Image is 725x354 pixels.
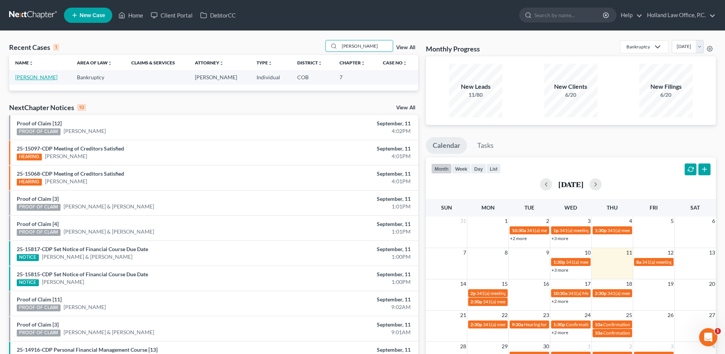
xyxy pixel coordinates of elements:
[545,248,550,257] span: 9
[545,216,550,226] span: 2
[17,330,61,336] div: PROOF OF CLAIM
[566,322,714,327] span: Confirmation hearing for Broc Charleston second case & [PERSON_NAME]
[650,204,658,211] span: Fri
[403,61,407,66] i: unfold_more
[17,304,61,311] div: PROOF OF CLAIM
[268,61,272,66] i: unfold_more
[29,61,33,66] i: unfold_more
[45,178,87,185] a: [PERSON_NAME]
[470,137,500,154] a: Tasks
[486,163,501,174] button: list
[250,70,291,84] td: Individual
[15,74,57,80] a: [PERSON_NAME]
[501,279,508,288] span: 15
[483,299,593,304] span: 341(a) meeting for [MEDICAL_DATA][PERSON_NAME]
[558,180,583,188] h2: [DATE]
[553,227,559,233] span: 1p
[595,227,607,233] span: 1:30p
[53,44,59,51] div: 1
[708,248,716,257] span: 13
[431,163,452,174] button: month
[284,328,411,336] div: 9:01AM
[297,60,322,66] a: Districtunfold_more
[462,248,467,257] span: 7
[396,105,415,111] a: View All
[64,203,154,210] a: [PERSON_NAME] & [PERSON_NAME]
[584,248,591,257] span: 10
[284,296,411,303] div: September, 11
[333,70,377,84] td: 7
[17,195,59,202] a: Proof of Claim [3]
[708,279,716,288] span: 20
[284,220,411,228] div: September, 11
[441,204,452,211] span: Sun
[195,60,224,66] a: Attorneyunfold_more
[595,330,602,336] span: 10a
[71,70,125,84] td: Bankruptcy
[284,245,411,253] div: September, 11
[64,228,154,235] a: [PERSON_NAME] & [PERSON_NAME]
[196,8,239,22] a: DebtorCC
[625,311,633,320] span: 25
[17,145,124,152] a: 25-15097-CDP Meeting of Creditors Satisfied
[17,204,61,211] div: PROOF OF CLAIM
[17,179,42,186] div: HEARING
[77,60,112,66] a: Area of Lawunfold_more
[617,8,642,22] a: Help
[471,163,486,174] button: day
[670,216,674,226] span: 5
[670,342,674,351] span: 3
[690,204,700,211] span: Sat
[524,204,534,211] span: Tue
[452,163,471,174] button: week
[595,290,607,296] span: 2:30p
[64,328,154,336] a: [PERSON_NAME] & [PERSON_NAME]
[504,248,508,257] span: 8
[125,55,189,70] th: Claims & Services
[625,248,633,257] span: 11
[587,342,591,351] span: 1
[551,267,568,273] a: +3 more
[553,259,565,265] span: 1:30p
[284,303,411,311] div: 9:02AM
[17,229,61,236] div: PROOF OF CLAIM
[504,216,508,226] span: 1
[459,342,467,351] span: 28
[636,259,641,265] span: 8a
[542,342,550,351] span: 30
[42,278,84,286] a: [PERSON_NAME]
[64,127,106,135] a: [PERSON_NAME]
[527,227,641,233] span: 341(a) meeting for [PERSON_NAME] & [PERSON_NAME]
[339,60,365,66] a: Chapterunfold_more
[396,45,415,50] a: View All
[426,44,480,53] h3: Monthly Progress
[476,290,590,296] span: 341(a) meeting for [PERSON_NAME] & [PERSON_NAME]
[17,271,148,277] a: 25-15815-CDP Set Notice of Financial Course Due Date
[17,246,148,252] a: 25-15817-CDP Set Notice of Financial Course Due Date
[544,82,598,91] div: New Clients
[639,82,693,91] div: New Filings
[284,152,411,160] div: 4:01PM
[715,328,721,334] span: 1
[45,152,87,160] a: [PERSON_NAME]
[17,346,158,353] a: 25-14916-CDP Personal Financial Management Course [13]
[108,61,112,66] i: unfold_more
[501,342,508,351] span: 29
[17,128,61,135] div: PROOF OF CLAIM
[459,311,467,320] span: 21
[584,311,591,320] span: 24
[17,254,39,261] div: NOTICE
[219,61,224,66] i: unfold_more
[17,279,39,286] div: NOTICE
[568,290,642,296] span: 341(a) Meeting for [PERSON_NAME]
[291,70,333,84] td: COB
[642,259,715,265] span: 341(a) meeting for [PERSON_NAME]
[524,322,583,327] span: Hearing for [PERSON_NAME]
[626,43,650,50] div: Bankruptcy
[553,322,565,327] span: 1:30p
[383,60,407,66] a: Case Nounfold_more
[9,103,86,112] div: NextChapter Notices
[625,279,633,288] span: 18
[553,290,567,296] span: 10:30a
[643,8,715,22] a: Holland Law Office, P.C.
